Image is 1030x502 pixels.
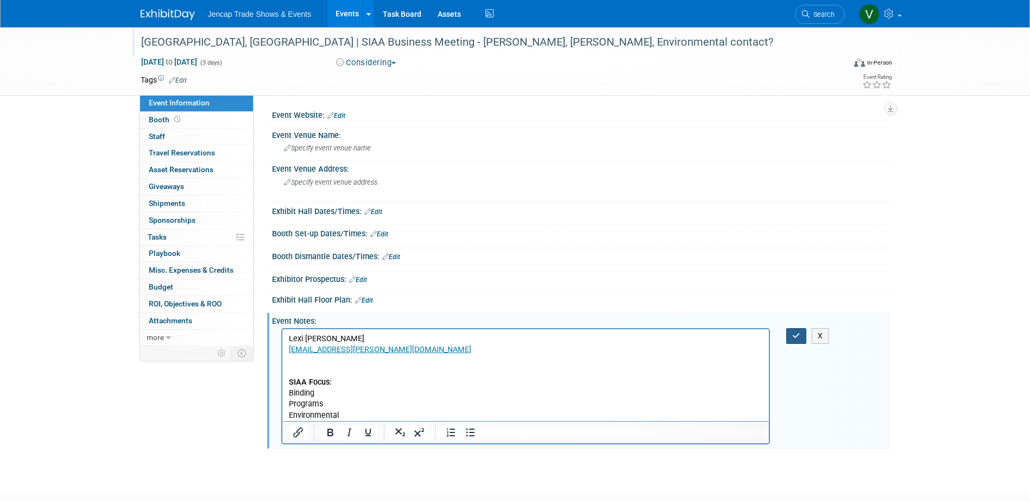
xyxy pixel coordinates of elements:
iframe: Rich Text Area [282,329,769,421]
div: Booth Dismantle Dates/Times: [272,248,890,262]
span: Booth not reserved yet [172,115,182,123]
button: X [812,328,829,344]
span: Misc. Expenses & Credits [149,266,233,274]
a: Misc. Expenses & Credits [140,262,253,279]
img: Format-Inperson.png [854,58,865,67]
button: Underline [359,425,377,440]
div: Event Venue Address: [272,161,890,174]
div: Exhibit Hall Floor Plan: [272,292,890,306]
span: more [147,333,164,342]
a: Edit [364,208,382,216]
button: Bold [321,425,339,440]
span: Giveaways [149,182,184,191]
button: Numbered list [442,425,460,440]
span: Asset Reservations [149,165,213,174]
img: Vanessa O'Brien [859,4,880,24]
button: Insert/edit link [289,425,307,440]
span: Travel Reservations [149,148,215,157]
a: Travel Reservations [140,145,253,161]
span: Shipments [149,199,185,208]
a: Tasks [140,229,253,246]
a: Edit [327,112,345,120]
a: Giveaways [140,179,253,195]
span: Budget [149,283,173,291]
a: Attachments [140,313,253,329]
div: Booth Set-up Dates/Times: [272,225,890,240]
td: Toggle Event Tabs [231,346,253,360]
div: Event Rating [862,74,892,80]
div: Event Website: [272,107,890,121]
a: Asset Reservations [140,162,253,178]
a: Booth [140,112,253,128]
span: Playbook [149,249,180,258]
span: to [164,58,174,66]
span: Event Information [149,98,210,107]
span: Sponsorships [149,216,195,224]
div: [GEOGRAPHIC_DATA], [GEOGRAPHIC_DATA] | SIAA Business Meeting - [PERSON_NAME], [PERSON_NAME], Envi... [137,33,829,52]
span: Staff [149,132,165,141]
div: Exhibitor Prospectus: [272,271,890,285]
span: Specify event venue address [284,178,377,186]
a: Sponsorships [140,212,253,229]
div: Exhibit Hall Dates/Times: [272,203,890,217]
button: Italic [340,425,358,440]
div: In-Person [867,59,892,67]
button: Considering [332,57,400,68]
span: Jencap Trade Shows & Events [208,10,312,18]
a: Shipments [140,196,253,212]
span: Booth [149,115,182,124]
button: Bullet list [461,425,479,440]
button: Superscript [410,425,428,440]
a: Staff [140,129,253,145]
div: Event Format [781,57,893,73]
span: Specify event venue name [284,144,371,152]
button: Subscript [391,425,409,440]
span: (3 days) [199,59,222,66]
a: Edit [370,230,388,238]
a: Search [795,5,845,24]
a: Playbook [140,246,253,262]
span: [DATE] [DATE] [141,57,198,67]
span: ROI, Objectives & ROO [149,299,222,308]
img: ExhibitDay [141,9,195,20]
a: Budget [140,279,253,296]
a: Edit [349,276,367,284]
a: ROI, Objectives & ROO [140,296,253,312]
a: Event Information [140,95,253,111]
div: Event Venue Name: [272,127,890,141]
div: Event Notes: [272,313,890,327]
a: Edit [355,297,373,304]
td: Personalize Event Tab Strip [212,346,231,360]
td: Tags [141,74,187,85]
a: more [140,330,253,346]
span: Tasks [148,233,167,241]
a: Edit [382,253,400,261]
span: Search [810,10,835,18]
span: Attachments [149,316,192,325]
a: Edit [169,77,187,84]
